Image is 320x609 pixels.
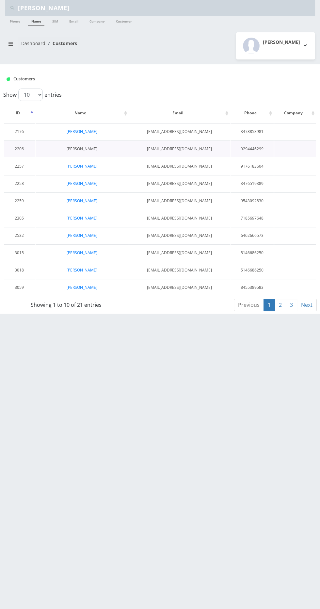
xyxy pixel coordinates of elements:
td: [EMAIL_ADDRESS][DOMAIN_NAME] [129,210,230,226]
a: [PERSON_NAME] [67,215,97,221]
th: Phone: activate to sort column ascending [231,104,273,123]
td: 2532 [4,227,35,244]
td: 2257 [4,158,35,174]
td: 3015 [4,244,35,261]
td: 9543092830 [231,192,273,209]
a: Dashboard [21,40,45,46]
th: Name: activate to sort column ascending [36,104,129,123]
td: 9176183604 [231,158,273,174]
td: [EMAIL_ADDRESS][DOMAIN_NAME] [129,244,230,261]
a: [PERSON_NAME] [67,233,97,238]
a: Name [28,16,44,26]
td: [EMAIL_ADDRESS][DOMAIN_NAME] [129,123,230,140]
td: 3476519389 [231,175,273,192]
a: Email [66,16,82,25]
a: Next [297,299,317,311]
h2: [PERSON_NAME] [263,40,300,45]
td: 2259 [4,192,35,209]
li: Customers [45,40,77,47]
td: [EMAIL_ADDRESS][DOMAIN_NAME] [129,140,230,157]
td: [EMAIL_ADDRESS][DOMAIN_NAME] [129,279,230,296]
td: [EMAIL_ADDRESS][DOMAIN_NAME] [129,175,230,192]
a: Customer [113,16,135,25]
a: Company [86,16,108,25]
a: [PERSON_NAME] [67,181,97,186]
td: [EMAIL_ADDRESS][DOMAIN_NAME] [129,158,230,174]
td: [EMAIL_ADDRESS][DOMAIN_NAME] [129,262,230,278]
a: [PERSON_NAME] [67,129,97,134]
a: Phone [7,16,24,25]
th: ID: activate to sort column descending [4,104,35,123]
a: [PERSON_NAME] [67,163,97,169]
a: Previous [234,299,264,311]
a: 2 [275,299,286,311]
a: 3 [286,299,297,311]
a: [PERSON_NAME] [67,198,97,204]
td: 5146686250 [231,244,273,261]
button: [PERSON_NAME] [236,32,315,59]
td: 2258 [4,175,35,192]
td: 2206 [4,140,35,157]
td: 3018 [4,262,35,278]
td: 3478853981 [231,123,273,140]
nav: breadcrumb [5,37,155,55]
input: Search Teltik [18,2,313,14]
td: 5146686250 [231,262,273,278]
th: Email: activate to sort column ascending [129,104,230,123]
td: 8455389583 [231,279,273,296]
div: Showing 1 to 10 of 21 entries [3,298,129,309]
td: 7185697648 [231,210,273,226]
a: [PERSON_NAME] [67,146,97,152]
td: [EMAIL_ADDRESS][DOMAIN_NAME] [129,227,230,244]
td: 2176 [4,123,35,140]
a: 1 [264,299,275,311]
td: [EMAIL_ADDRESS][DOMAIN_NAME] [129,192,230,209]
a: [PERSON_NAME] [67,267,97,273]
a: [PERSON_NAME] [67,285,97,290]
select: Showentries [18,89,43,101]
td: 6462666573 [231,227,273,244]
label: Show entries [3,89,62,101]
a: SIM [49,16,61,25]
td: 2305 [4,210,35,226]
td: 3059 [4,279,35,296]
th: Company: activate to sort column ascending [274,104,316,123]
td: 9294446299 [231,140,273,157]
a: [PERSON_NAME] [67,250,97,255]
h1: Customers [7,76,261,81]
